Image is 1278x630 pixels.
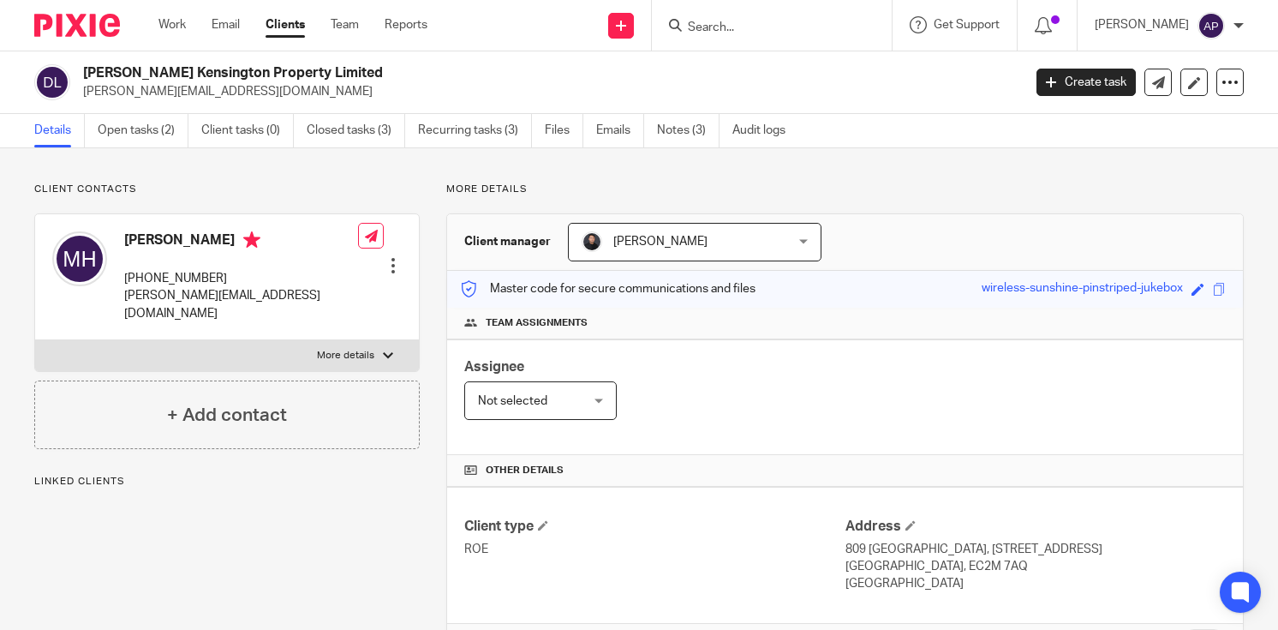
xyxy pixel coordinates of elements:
[385,16,427,33] a: Reports
[1095,16,1189,33] p: [PERSON_NAME]
[845,541,1226,558] p: 809 [GEOGRAPHIC_DATA], [STREET_ADDRESS]
[657,114,720,147] a: Notes (3)
[243,231,260,249] i: Primary
[34,475,420,489] p: Linked clients
[83,64,825,82] h2: [PERSON_NAME] Kensington Property Limited
[158,16,186,33] a: Work
[52,231,107,286] img: svg%3E
[478,395,547,407] span: Not selected
[98,114,188,147] a: Open tasks (2)
[845,518,1226,536] h4: Address
[686,21,840,36] input: Search
[732,114,798,147] a: Audit logs
[307,114,405,147] a: Closed tasks (3)
[83,83,1011,100] p: [PERSON_NAME][EMAIL_ADDRESS][DOMAIN_NAME]
[613,236,708,248] span: [PERSON_NAME]
[486,464,564,477] span: Other details
[331,16,359,33] a: Team
[934,19,1000,31] span: Get Support
[845,558,1226,575] p: [GEOGRAPHIC_DATA], EC2M 7AQ
[1036,69,1136,96] a: Create task
[486,316,588,330] span: Team assignments
[212,16,240,33] a: Email
[845,575,1226,592] p: [GEOGRAPHIC_DATA]
[464,518,845,536] h4: Client type
[464,233,551,250] h3: Client manager
[446,183,1244,196] p: More details
[167,402,287,429] h4: + Add contact
[34,64,70,100] img: svg%3E
[582,231,602,252] img: My%20Photo.jpg
[1197,12,1225,39] img: svg%3E
[124,270,358,287] p: [PHONE_NUMBER]
[266,16,305,33] a: Clients
[982,279,1183,299] div: wireless-sunshine-pinstriped-jukebox
[464,360,524,374] span: Assignee
[460,280,755,297] p: Master code for secure communications and files
[464,541,845,558] p: ROE
[596,114,644,147] a: Emails
[545,114,583,147] a: Files
[124,231,358,253] h4: [PERSON_NAME]
[34,14,120,37] img: Pixie
[201,114,294,147] a: Client tasks (0)
[124,287,358,322] p: [PERSON_NAME][EMAIL_ADDRESS][DOMAIN_NAME]
[418,114,532,147] a: Recurring tasks (3)
[34,114,85,147] a: Details
[34,183,420,196] p: Client contacts
[317,349,374,363] p: More details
